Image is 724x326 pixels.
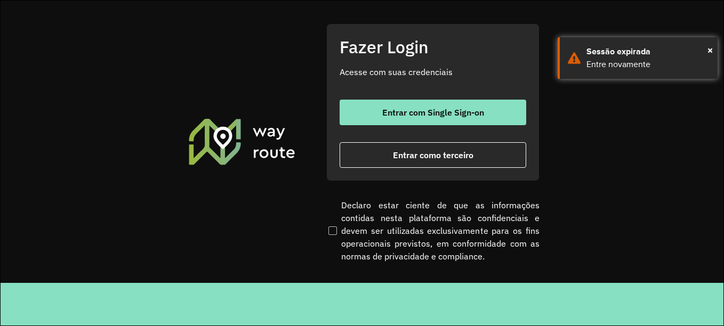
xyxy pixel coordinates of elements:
span: × [707,42,713,58]
p: Acesse com suas credenciais [340,66,526,78]
button: button [340,142,526,168]
span: Entrar como terceiro [393,151,473,159]
img: Roteirizador AmbevTech [187,117,297,166]
div: Entre novamente [586,58,710,71]
h2: Fazer Login [340,37,526,57]
label: Declaro estar ciente de que as informações contidas nesta plataforma são confidenciais e devem se... [326,199,540,263]
div: Sessão expirada [586,45,710,58]
span: Entrar com Single Sign-on [382,108,484,117]
button: button [340,100,526,125]
button: Close [707,42,713,58]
